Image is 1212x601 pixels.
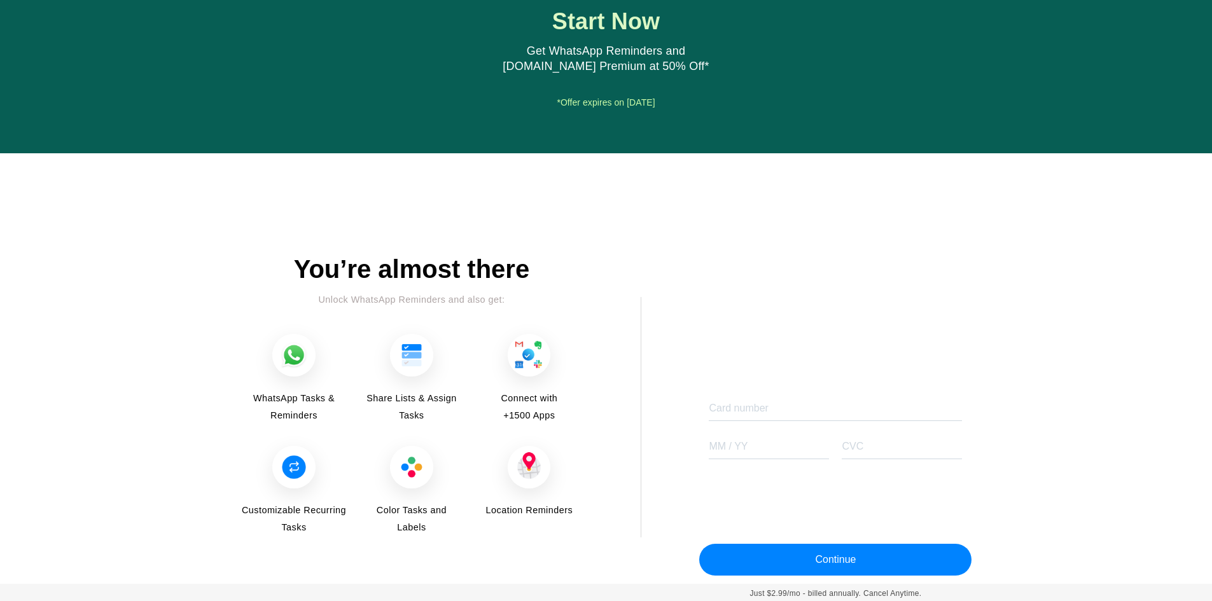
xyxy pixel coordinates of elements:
[508,334,550,376] img: Connect with +1500 Apps
[390,446,433,488] img: Color Tasks and Labels
[390,334,433,376] img: Share Lists & Assign Tasks
[699,288,972,352] iframe: Güvenli ödeme düğmesi çerçevesi
[272,446,315,488] img: Customizable Recurring Tasks
[240,291,583,308] div: Unlock WhatsApp Reminders and also get:
[475,502,583,519] span: Location Reminders
[240,255,583,284] div: You’re almost there
[240,502,348,536] span: Customizable Recurring Tasks
[376,502,447,536] span: Color Tasks and Labels
[699,587,972,601] div: Just $2.99/mo - billed annually. Cancel Anytime.
[489,9,724,34] h1: Start Now
[508,446,550,488] img: Location Reminders
[240,390,348,424] span: WhatsApp Tasks & Reminders
[358,390,465,424] span: Share Lists & Assign Tasks
[494,390,565,424] span: Connect with +1500 Apps
[699,544,972,576] button: Continue
[272,334,315,376] img: WhatsApp Tasks & Reminders
[488,44,723,74] div: Get WhatsApp Reminders and [DOMAIN_NAME] Premium at 50% Off*
[422,93,790,113] div: *Offer expires on [DATE]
